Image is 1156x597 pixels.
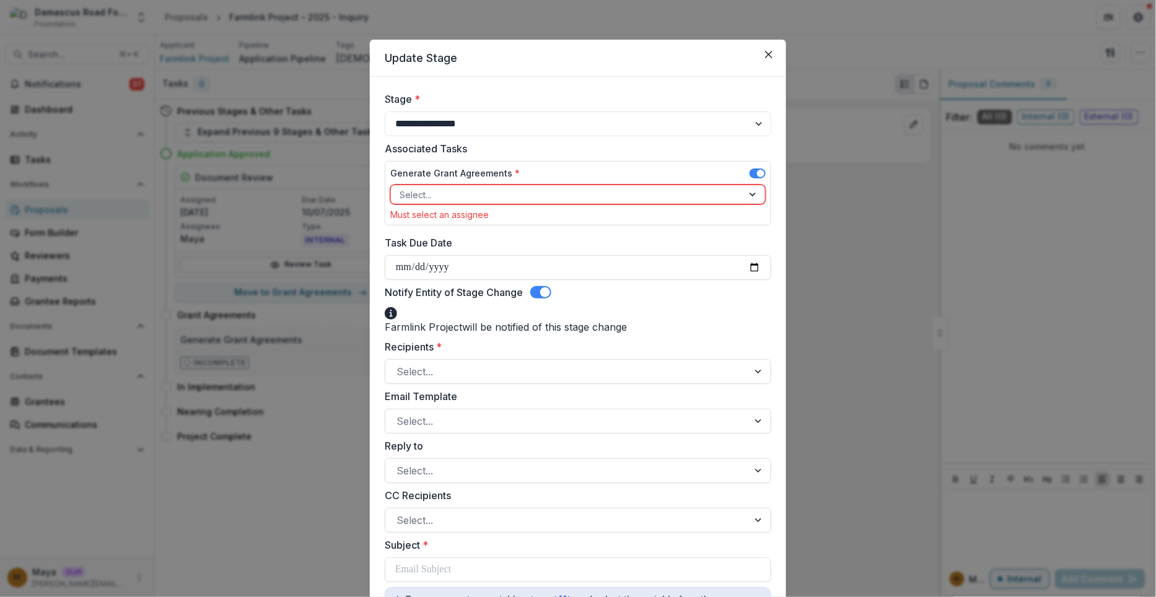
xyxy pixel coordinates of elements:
div: Must select an assignee [390,209,766,220]
label: Associated Tasks [385,141,764,156]
button: Close [759,45,779,64]
label: Subject [385,538,764,552]
label: CC Recipients [385,488,764,503]
label: Notify Entity of Stage Change [385,285,523,300]
label: Stage [385,92,764,107]
label: Recipients [385,339,764,354]
label: Email Template [385,389,764,404]
label: Reply to [385,438,764,453]
label: Generate Grant Agreements [390,167,520,180]
label: Task Due Date [385,235,764,250]
header: Update Stage [370,40,786,77]
div: Farmlink Project will be notified of this stage change [385,305,627,334]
